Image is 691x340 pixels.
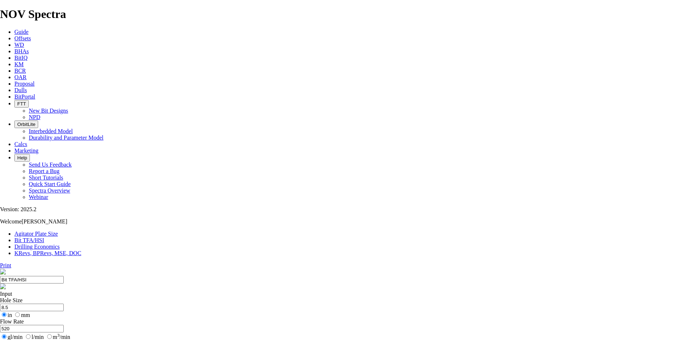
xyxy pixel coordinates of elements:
[29,174,63,181] a: Short Tutorials
[45,334,70,340] label: m /min
[14,231,58,237] a: Agitator Plate Size
[14,121,38,128] button: OrbitLite
[29,162,72,168] a: Send Us Feedback
[29,194,48,200] a: Webinar
[14,61,24,67] a: KM
[17,122,35,127] span: OrbitLite
[14,29,28,35] a: Guide
[14,87,27,93] a: Dulls
[29,168,59,174] a: Report a Bug
[14,141,27,147] a: Calcs
[13,312,30,318] label: mm
[29,114,40,120] a: NPD
[14,68,26,74] a: BCR
[14,100,29,108] button: FTT
[17,101,26,106] span: FTT
[14,244,60,250] a: Drilling Economics
[14,94,35,100] a: BitPortal
[14,148,39,154] a: Marketing
[2,312,6,317] input: in
[17,155,27,160] span: Help
[29,128,73,134] a: Interbedded Model
[29,135,104,141] a: Durability and Parameter Model
[57,332,60,338] sup: 3
[14,48,29,54] a: BHAs
[14,55,27,61] a: BitIQ
[14,237,44,243] a: Bit TFA/HSI
[29,108,68,114] a: New Bit Designs
[14,250,81,256] a: KRevs, BPRevs, MSE, DOC
[47,334,52,339] input: m3/min
[15,312,20,317] input: mm
[14,154,30,162] button: Help
[14,42,24,48] a: WD
[14,74,27,80] a: OAR
[2,334,6,339] input: gl/min
[29,181,71,187] a: Quick Start Guide
[29,187,70,194] a: Spectra Overview
[22,218,67,225] span: [PERSON_NAME]
[26,334,31,339] input: l/min
[14,81,35,87] a: Proposal
[24,334,44,340] label: l/min
[14,35,31,41] a: Offsets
